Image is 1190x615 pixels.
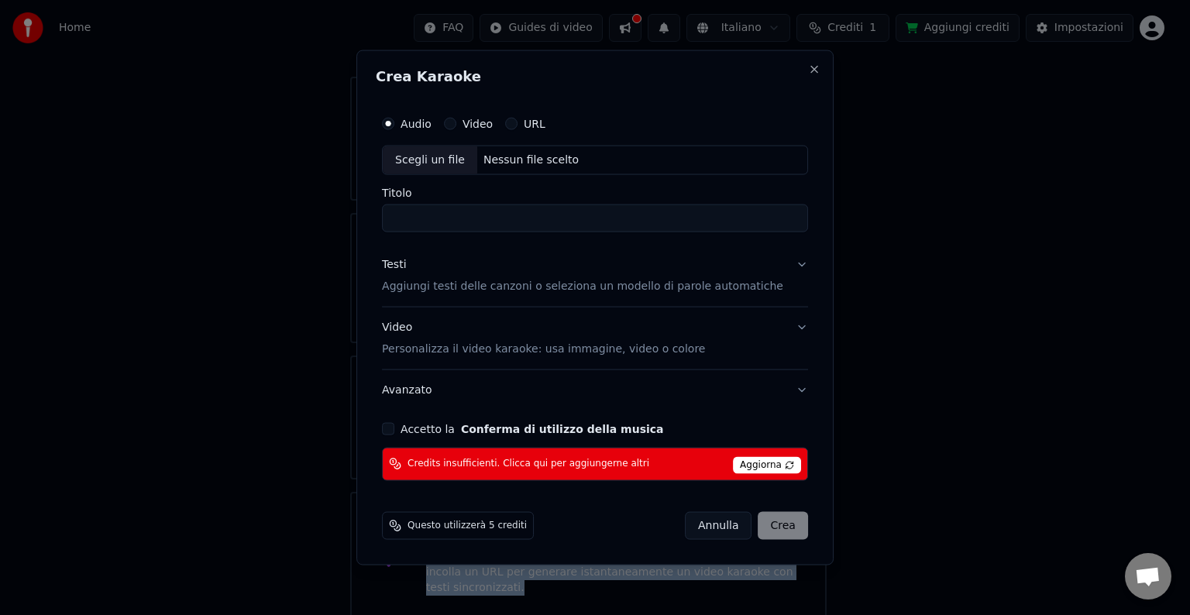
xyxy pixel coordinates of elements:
[401,423,663,434] label: Accetto la
[463,119,493,129] label: Video
[376,70,814,84] h2: Crea Karaoke
[383,146,477,174] div: Scegli un file
[382,245,808,307] button: TestiAggiungi testi delle canzoni o seleziona un modello di parole automatiche
[382,320,705,357] div: Video
[382,187,808,198] label: Titolo
[382,341,705,356] p: Personalizza il video karaoke: usa immagine, video o colore
[524,119,545,129] label: URL
[685,511,752,539] button: Annulla
[382,257,406,273] div: Testi
[733,456,801,473] span: Aggiorna
[401,119,432,129] label: Audio
[382,279,783,294] p: Aggiungi testi delle canzoni o seleziona un modello di parole automatiche
[477,153,585,168] div: Nessun file scelto
[461,423,664,434] button: Accetto la
[382,369,808,410] button: Avanzato
[408,458,649,470] span: Credits insufficienti. Clicca qui per aggiungerne altri
[408,519,527,531] span: Questo utilizzerà 5 crediti
[382,307,808,369] button: VideoPersonalizza il video karaoke: usa immagine, video o colore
